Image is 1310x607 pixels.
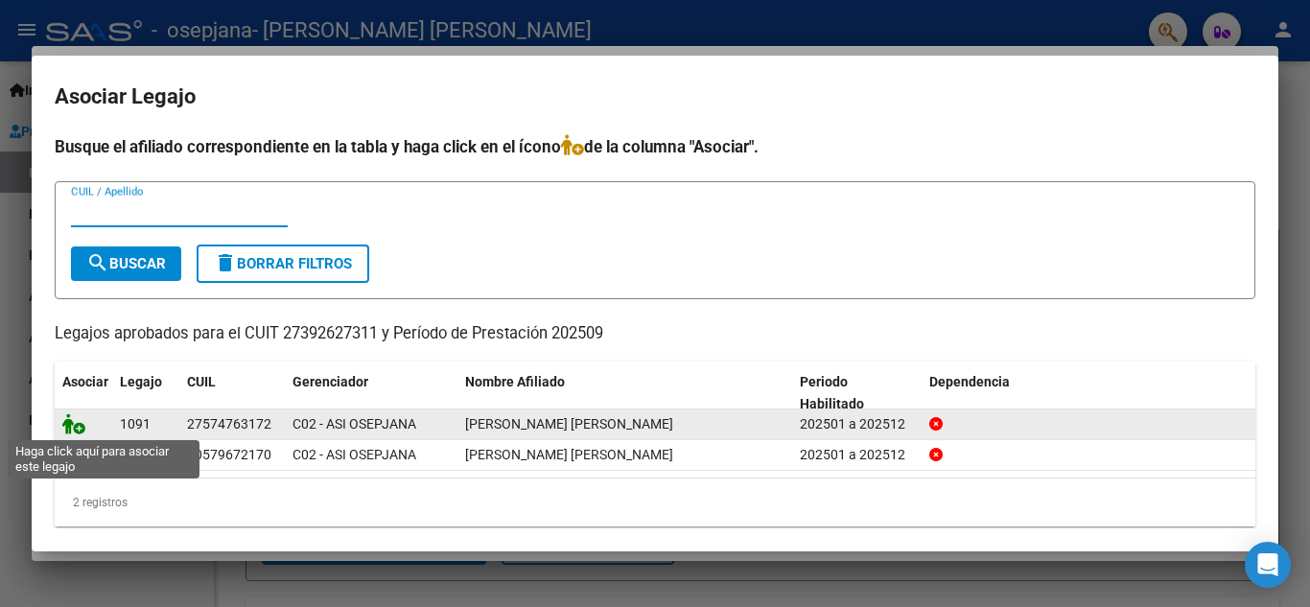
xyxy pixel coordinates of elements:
span: 1091 [120,416,151,432]
div: 27574763172 [187,413,271,435]
span: HERNANDEZ BELLA EILEEN [465,416,673,432]
button: Borrar Filtros [197,245,369,283]
span: QUIROGA CASTILLO YOEL [465,447,673,462]
datatable-header-cell: Dependencia [922,362,1256,425]
span: Dependencia [929,374,1010,389]
span: Legajo [120,374,162,389]
button: Buscar [71,246,181,281]
datatable-header-cell: Asociar [55,362,112,425]
span: 867 [120,447,143,462]
div: 202501 a 202512 [800,444,914,466]
p: Legajos aprobados para el CUIT 27392627311 y Período de Prestación 202509 [55,322,1255,346]
div: Open Intercom Messenger [1245,542,1291,588]
h2: Asociar Legajo [55,79,1255,115]
mat-icon: delete [214,251,237,274]
span: Asociar [62,374,108,389]
span: CUIL [187,374,216,389]
datatable-header-cell: Legajo [112,362,179,425]
span: C02 - ASI OSEPJANA [292,416,416,432]
span: Borrar Filtros [214,255,352,272]
span: Periodo Habilitado [800,374,864,411]
datatable-header-cell: Nombre Afiliado [457,362,792,425]
h4: Busque el afiliado correspondiente en la tabla y haga click en el ícono de la columna "Asociar". [55,134,1255,159]
span: Buscar [86,255,166,272]
mat-icon: search [86,251,109,274]
div: 202501 a 202512 [800,413,914,435]
div: 20579672170 [187,444,271,466]
datatable-header-cell: CUIL [179,362,285,425]
span: Nombre Afiliado [465,374,565,389]
div: 2 registros [55,479,1255,526]
span: C02 - ASI OSEPJANA [292,447,416,462]
span: Gerenciador [292,374,368,389]
datatable-header-cell: Gerenciador [285,362,457,425]
datatable-header-cell: Periodo Habilitado [792,362,922,425]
